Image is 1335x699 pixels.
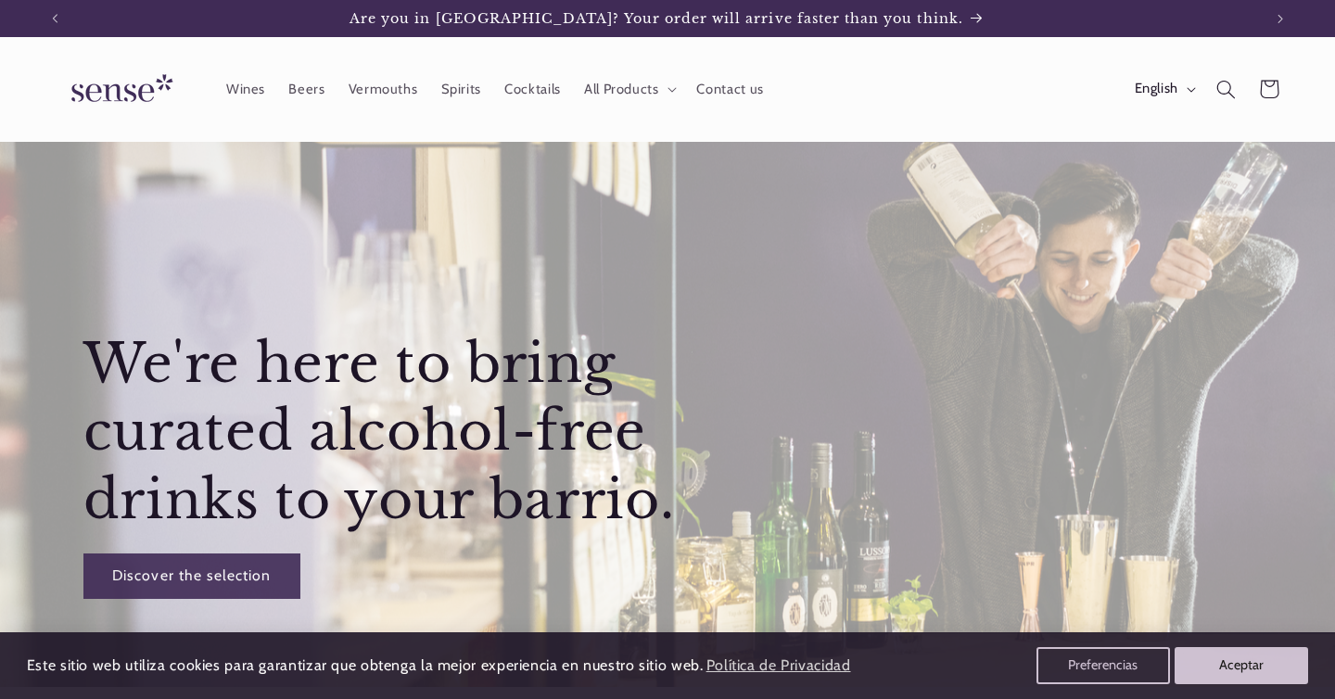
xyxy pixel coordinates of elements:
span: Are you in [GEOGRAPHIC_DATA]? Your order will arrive faster than you think. [350,10,963,27]
span: Cocktails [504,81,561,98]
a: Política de Privacidad (opens in a new tab) [703,650,853,682]
span: Este sitio web utiliza cookies para garantizar que obtenga la mejor experiencia en nuestro sitio ... [27,656,704,674]
button: English [1123,70,1204,108]
h2: We're here to bring curated alcohol-free drinks to your barrio. [83,329,677,534]
span: Contact us [696,81,763,98]
span: English [1135,79,1178,99]
span: Vermouths [349,81,418,98]
a: Cocktails [493,69,573,109]
img: Sense [49,63,188,116]
a: Sense [42,56,196,123]
a: Wines [214,69,276,109]
summary: All Products [572,69,685,109]
button: Preferencias [1036,647,1170,684]
a: Vermouths [337,69,429,109]
summary: Search [1204,68,1247,110]
a: Discover the selection [83,553,299,599]
a: Spirits [429,69,493,109]
span: Wines [226,81,265,98]
span: All Products [584,81,659,98]
span: Beers [288,81,324,98]
a: Beers [277,69,337,109]
a: Contact us [685,69,776,109]
span: Spirits [441,81,481,98]
button: Aceptar [1175,647,1308,684]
